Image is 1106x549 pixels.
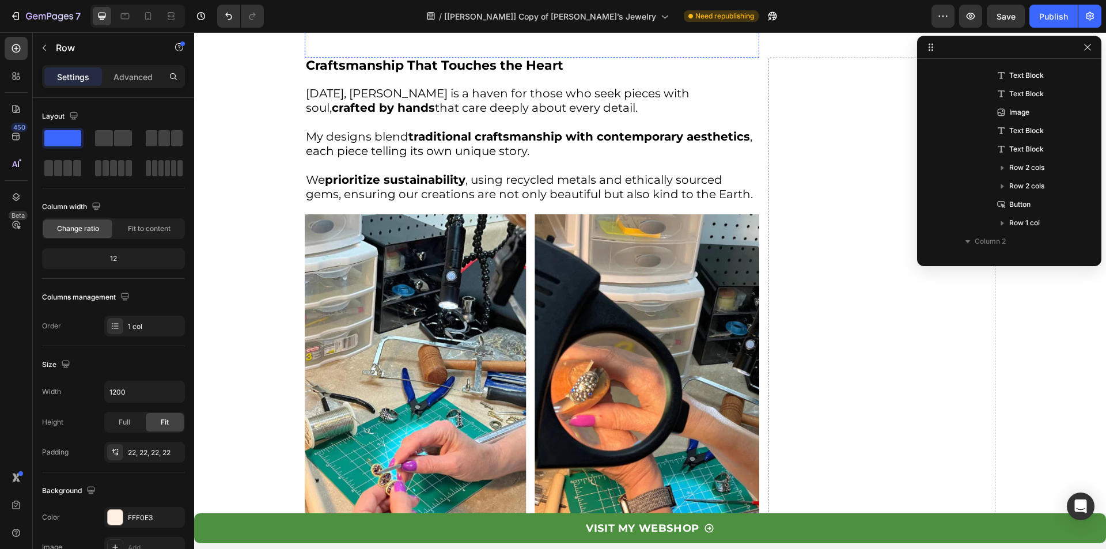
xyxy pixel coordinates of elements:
span: Need republishing [695,11,754,21]
button: Save [987,5,1025,28]
span: / [439,10,442,22]
span: Row 2 cols [1009,162,1044,173]
div: 22, 22, 22, 22 [128,448,182,458]
span: Row 2 cols [1009,180,1044,192]
p: Settings [57,71,89,83]
iframe: To enrich screen reader interactions, please activate Accessibility in Grammarly extension settings [194,32,1106,549]
div: 12 [44,251,183,267]
div: Open Intercom Messenger [1067,493,1094,520]
div: Columns management [42,290,132,305]
button: Publish [1029,5,1078,28]
span: Save [997,12,1016,21]
p: VISIT MY WEBSHOP [392,487,505,505]
div: 450 [11,123,28,132]
span: Text Block [1009,125,1044,137]
div: Layout [42,109,81,124]
div: 1 col [128,321,182,332]
div: Size [42,357,73,373]
span: Column 2 [975,236,1006,247]
strong: prioritize sustainability [131,141,271,154]
strong: traditional craftsmanship with contemporary aesthetics [214,97,556,111]
div: Background [42,483,98,499]
div: Height [42,417,63,427]
div: Order [42,321,61,331]
span: Image [1009,107,1029,118]
div: Undo/Redo [217,5,264,28]
p: Row [56,41,154,55]
button: 7 [5,5,86,28]
span: Button [1009,199,1031,210]
div: Width [42,387,61,397]
span: [[PERSON_NAME]] Copy of [PERSON_NAME]’s Jewelry [444,10,656,22]
span: Fit to content [128,224,171,234]
p: 7 [75,9,81,23]
div: Color [42,512,60,523]
p: We , using recycled metals and ethically sourced gems, ensuring our creations are not only beauti... [112,141,564,169]
span: Text Block [1009,88,1044,100]
span: Fit [161,417,169,427]
div: Column width [42,199,103,215]
div: Publish [1039,10,1068,22]
span: Change ratio [57,224,99,234]
p: Advanced [113,71,153,83]
img: gempages_574260278791767086-65f50edf-00e5-4846-bbde-c4a367997789.webp [111,182,565,501]
div: Beta [9,211,28,220]
span: Row 1 col [1009,217,1040,229]
span: Text Block [1009,143,1044,155]
span: Text Block [1009,70,1044,81]
div: FFF0E3 [128,513,182,523]
input: Auto [105,381,184,402]
span: Full [119,417,130,427]
div: Padding [42,447,69,457]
